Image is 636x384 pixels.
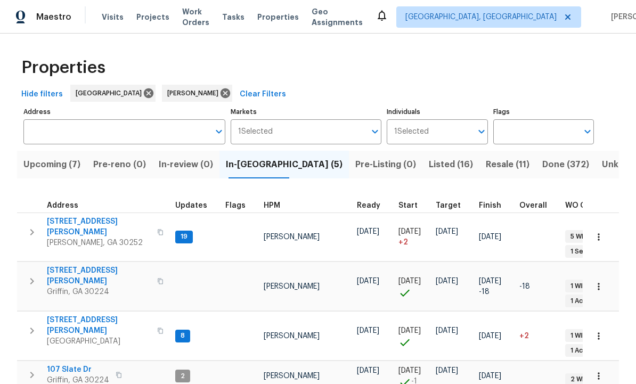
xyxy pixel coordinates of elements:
[479,287,490,297] span: -18
[93,157,146,172] span: Pre-reno (0)
[47,315,151,336] span: [STREET_ADDRESS][PERSON_NAME]
[357,202,390,209] div: Earliest renovation start date (first business day after COE or Checkout)
[474,124,489,139] button: Open
[515,262,561,311] td: 18 day(s) earlier than target finish date
[312,6,363,28] span: Geo Assignments
[47,265,151,287] span: [STREET_ADDRESS][PERSON_NAME]
[436,202,470,209] div: Target renovation project end date
[479,277,501,285] span: [DATE]
[475,262,515,311] td: Scheduled to finish 18 day(s) early
[176,232,192,241] span: 19
[176,372,189,381] span: 2
[436,202,461,209] span: Target
[394,213,431,262] td: Project started 2 days late
[159,157,213,172] span: In-review (0)
[566,247,594,256] span: 1 Sent
[357,367,379,374] span: [DATE]
[436,327,458,334] span: [DATE]
[398,367,421,374] span: [DATE]
[436,228,458,235] span: [DATE]
[264,283,320,290] span: [PERSON_NAME]
[47,202,78,209] span: Address
[182,6,209,28] span: Work Orders
[398,202,427,209] div: Actual renovation start date
[515,312,561,361] td: 2 day(s) past target finish date
[519,283,530,290] span: -18
[76,88,146,99] span: [GEOGRAPHIC_DATA]
[357,228,379,235] span: [DATE]
[47,336,151,347] span: [GEOGRAPHIC_DATA]
[264,202,280,209] span: HPM
[479,332,501,340] span: [DATE]
[519,202,557,209] div: Days past target finish date
[136,12,169,22] span: Projects
[566,232,591,241] span: 5 WIP
[21,62,105,73] span: Properties
[70,85,156,102] div: [GEOGRAPHIC_DATA]
[357,277,379,285] span: [DATE]
[355,157,416,172] span: Pre-Listing (0)
[238,127,273,136] span: 1 Selected
[257,12,299,22] span: Properties
[436,367,458,374] span: [DATE]
[405,12,557,22] span: [GEOGRAPHIC_DATA], [GEOGRAPHIC_DATA]
[176,331,189,340] span: 8
[264,372,320,380] span: [PERSON_NAME]
[47,364,109,375] span: 107 Slate Dr
[225,202,246,209] span: Flags
[23,157,80,172] span: Upcoming (7)
[479,372,501,380] span: [DATE]
[398,237,408,248] span: + 2
[167,88,223,99] span: [PERSON_NAME]
[264,332,320,340] span: [PERSON_NAME]
[566,331,590,340] span: 1 WIP
[398,228,421,235] span: [DATE]
[357,327,379,334] span: [DATE]
[240,88,286,101] span: Clear Filters
[479,202,511,209] div: Projected renovation finish date
[580,124,595,139] button: Open
[394,262,431,311] td: Project started on time
[566,282,590,291] span: 1 WIP
[519,202,547,209] span: Overall
[436,277,458,285] span: [DATE]
[398,327,421,334] span: [DATE]
[493,109,594,115] label: Flags
[429,157,473,172] span: Listed (16)
[565,202,624,209] span: WO Completion
[519,332,529,340] span: +2
[394,127,429,136] span: 1 Selected
[235,85,290,104] button: Clear Filters
[479,202,501,209] span: Finish
[566,346,611,355] span: 1 Accepted
[394,312,431,361] td: Project started on time
[175,202,207,209] span: Updates
[398,277,421,285] span: [DATE]
[387,109,487,115] label: Individuals
[566,375,592,384] span: 2 WIP
[566,297,611,306] span: 1 Accepted
[479,233,501,241] span: [DATE]
[226,157,343,172] span: In-[GEOGRAPHIC_DATA] (5)
[398,202,418,209] span: Start
[357,202,380,209] span: Ready
[47,238,151,248] span: [PERSON_NAME], GA 30252
[21,88,63,101] span: Hide filters
[102,12,124,22] span: Visits
[162,85,232,102] div: [PERSON_NAME]
[23,109,225,115] label: Address
[36,12,71,22] span: Maestro
[17,85,67,104] button: Hide filters
[264,233,320,241] span: [PERSON_NAME]
[542,157,589,172] span: Done (372)
[368,124,382,139] button: Open
[211,124,226,139] button: Open
[231,109,382,115] label: Markets
[47,287,151,297] span: Griffin, GA 30224
[222,13,244,21] span: Tasks
[486,157,529,172] span: Resale (11)
[47,216,151,238] span: [STREET_ADDRESS][PERSON_NAME]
